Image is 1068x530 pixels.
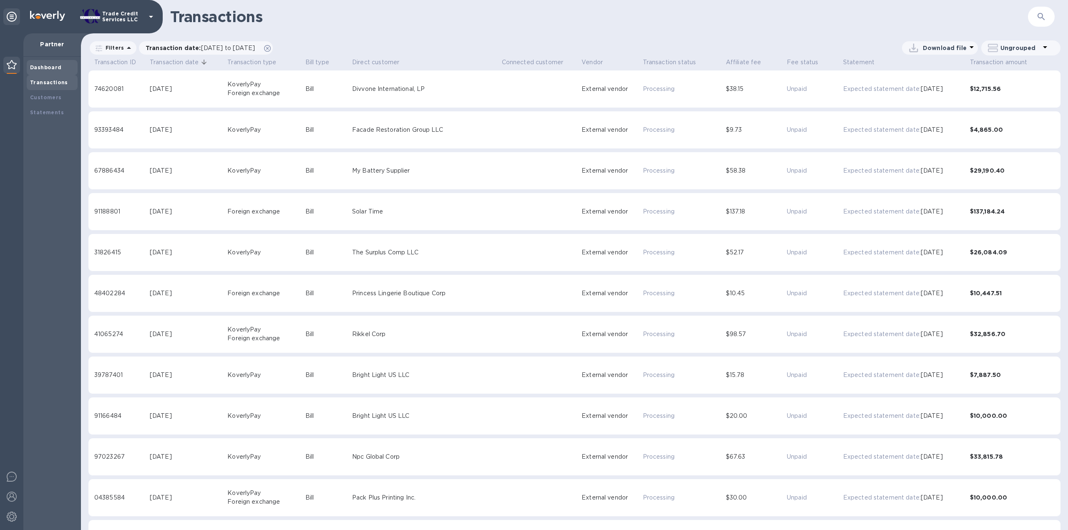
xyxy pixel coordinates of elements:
div: 74620081 [94,85,146,93]
p: [DATE] [921,126,943,134]
p: [DATE] [921,412,943,420]
p: Processing [643,493,723,502]
div: $9.73 [726,126,783,134]
div: External vendor [582,412,639,420]
div: Foreign exchange [227,289,302,298]
span: Bill type [305,57,340,67]
div: External vendor [582,289,639,298]
div: [DATE] [150,493,224,502]
p: [DATE] [921,207,943,216]
p: Unpaid [787,289,840,298]
p: Expected statement date: [843,166,921,175]
div: KoverlyPay [227,325,302,334]
p: Unpaid [787,248,840,257]
p: Unpaid [787,166,840,175]
span: Transaction ID [94,57,136,67]
div: Bill [305,85,349,93]
div: $10,000.00 [970,412,1055,420]
span: Direct customer [352,57,410,67]
p: Unpaid [787,330,840,339]
div: Solar Time [352,207,498,216]
div: $10.45 [726,289,783,298]
p: [DATE] [921,330,943,339]
div: External vendor [582,166,639,175]
div: $67.63 [726,452,783,461]
div: KoverlyPay [227,126,302,134]
p: Unpaid [787,493,840,502]
div: Bill [305,248,349,257]
div: Bill [305,371,349,379]
div: Rikkel Corp [352,330,498,339]
p: [DATE] [921,493,943,502]
div: Bill [305,126,349,134]
div: Pack Plus Printing Inc. [352,493,498,502]
div: Bill [305,493,349,502]
div: [DATE] [150,452,224,461]
p: Trade Credit Services LLC [102,11,144,23]
div: KoverlyPay [227,80,302,89]
div: $98.57 [726,330,783,339]
div: Bill [305,412,349,420]
span: Fee status [787,57,829,67]
span: Transaction status [643,57,696,67]
div: Bright Light US LLC [352,412,498,420]
p: Unpaid [787,207,840,216]
p: Transaction date : [146,44,259,52]
div: $15.78 [726,371,783,379]
div: KoverlyPay [227,412,302,420]
span: Connected customer [502,57,564,67]
p: Expected statement date: [843,289,921,298]
p: Processing [643,85,723,93]
div: KoverlyPay [227,166,302,175]
div: External vendor [582,330,639,339]
div: $7,887.50 [970,371,1055,379]
p: Expected statement date: [843,412,921,420]
div: External vendor [582,452,639,461]
span: [DATE] to [DATE] [201,45,255,51]
div: Bill [305,452,349,461]
b: Statements [30,109,64,116]
div: Npc Global Corp [352,452,498,461]
div: $137,184.24 [970,207,1055,216]
b: Transactions [30,79,68,85]
p: Processing [643,248,723,257]
div: Bill [305,166,349,175]
div: Foreign exchange [227,89,302,98]
p: Processing [643,371,723,379]
h1: Transactions [170,8,1028,25]
div: $38.15 [726,85,783,93]
div: $20.00 [726,412,783,420]
span: Transaction type [227,57,287,67]
div: 97023267 [94,452,146,461]
div: External vendor [582,371,639,379]
p: [DATE] [921,248,943,257]
div: [DATE] [150,85,224,93]
div: KoverlyPay [227,452,302,461]
div: External vendor [582,248,639,257]
div: Divvone International, LP [352,85,498,93]
p: [DATE] [921,85,943,93]
div: Facade Restoration Group LLC [352,126,498,134]
p: Processing [643,289,723,298]
span: Transaction amount [970,57,1028,67]
span: Transaction date [150,57,199,67]
p: Processing [643,207,723,216]
p: Filters [102,44,124,51]
span: Vendor [582,57,603,67]
div: $29,190.40 [970,166,1055,175]
span: Transaction type [227,57,276,67]
div: KoverlyPay [227,489,302,497]
div: [DATE] [150,126,224,134]
div: $137.18 [726,207,783,216]
p: Processing [643,452,723,461]
p: Expected statement date: [843,493,921,502]
p: Unpaid [787,452,840,461]
b: Customers [30,94,62,100]
span: Statement [843,57,874,67]
p: Ungrouped [1000,44,1040,52]
div: 31826415 [94,248,146,257]
div: 48402284 [94,289,146,298]
p: Expected statement date: [843,371,921,379]
span: Transaction status [643,57,707,67]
